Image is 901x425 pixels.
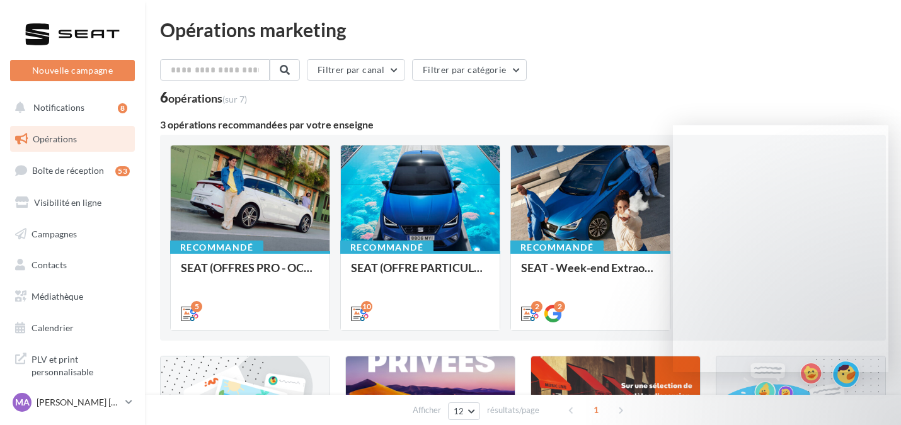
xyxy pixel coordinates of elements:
div: Recommandé [340,241,433,254]
span: 1 [586,400,606,420]
a: Campagnes DataOnDemand [8,388,137,425]
span: Campagnes [32,228,77,239]
a: Boîte de réception53 [8,157,137,184]
div: 6 [160,91,247,105]
a: Calendrier [8,315,137,341]
span: Médiathèque [32,291,83,302]
a: Médiathèque [8,283,137,310]
div: Recommandé [170,241,263,254]
div: 5 [191,301,202,312]
div: 10 [361,301,372,312]
span: MA [15,396,30,409]
button: Nouvelle campagne [10,60,135,81]
div: opérations [168,93,247,104]
div: 8 [118,103,127,113]
span: Notifications [33,102,84,113]
span: 12 [454,406,464,416]
p: [PERSON_NAME] [PERSON_NAME] [37,396,120,409]
span: (sur 7) [222,94,247,105]
div: Opérations marketing [160,20,886,39]
button: 12 [448,402,480,420]
a: Campagnes [8,221,137,247]
div: SEAT (OFFRES PRO - OCT) - SOCIAL MEDIA [181,261,319,286]
span: résultats/page [487,404,539,416]
button: Filtrer par catégorie [412,59,527,81]
span: Visibilité en ligne [34,197,101,208]
div: 2 [554,301,565,312]
div: SEAT - Week-end Extraordinaire ([GEOGRAPHIC_DATA]) - OCTOBRE [521,261,660,286]
button: Notifications 8 [8,94,132,121]
a: PLV et print personnalisable [8,346,137,383]
span: Opérations [33,133,77,144]
span: PLV et print personnalisable [32,351,130,378]
iframe: Intercom live chat message [673,125,888,372]
span: Contacts [32,259,67,270]
div: 53 [115,166,130,176]
a: Opérations [8,126,137,152]
span: Boîte de réception [32,165,104,176]
iframe: Intercom live chat [858,382,888,412]
div: SEAT (OFFRE PARTICULIER - OCT) - SOCIAL MEDIA [351,261,490,286]
div: 3 opérations recommandées par votre enseigne [160,120,886,130]
span: Calendrier [32,322,74,333]
a: Visibilité en ligne [8,190,137,216]
button: Filtrer par canal [307,59,405,81]
div: 2 [531,301,542,312]
a: MA [PERSON_NAME] [PERSON_NAME] [10,390,135,414]
a: Contacts [8,252,137,278]
div: Recommandé [510,241,604,254]
span: Afficher [413,404,441,416]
